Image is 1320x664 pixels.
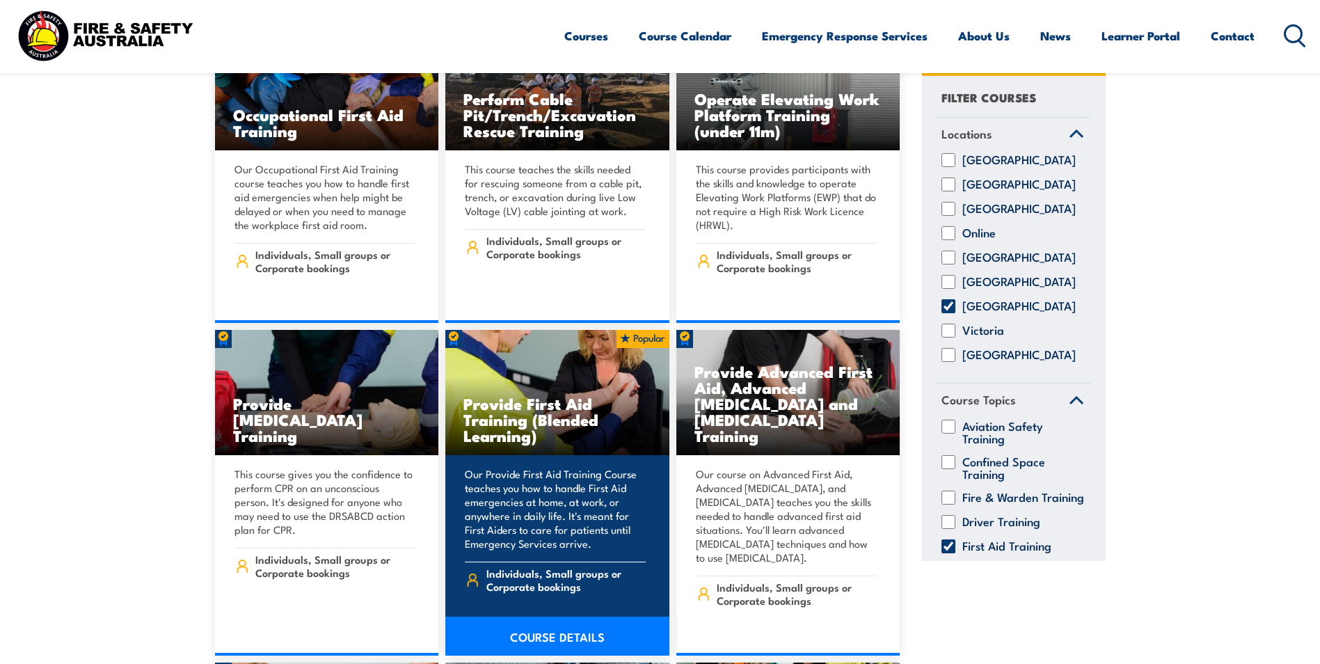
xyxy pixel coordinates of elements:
img: Provide Advanced First Aid, Advanced Resuscitation and Oxygen Therapy Training [676,330,900,455]
img: VOC – EWP under 11m TRAINING [676,25,900,150]
h3: Operate Elevating Work Platform Training (under 11m) [694,90,882,139]
span: Individuals, Small groups or Corporate bookings [717,580,876,607]
p: This course gives you the confidence to perform CPR on an unconscious person. It's designed for a... [234,467,415,537]
a: Provide Advanced First Aid, Advanced [MEDICAL_DATA] and [MEDICAL_DATA] Training [676,330,900,455]
label: [GEOGRAPHIC_DATA] [962,276,1076,290]
span: Individuals, Small groups or Corporate bookings [255,248,415,274]
h4: FILTER COURSES [941,88,1036,106]
h3: Perform Cable Pit/Trench/Excavation Rescue Training [463,90,651,139]
span: Individuals, Small groups or Corporate bookings [717,248,876,274]
label: [GEOGRAPHIC_DATA] [962,203,1076,216]
label: [GEOGRAPHIC_DATA] [962,251,1076,265]
h3: Occupational First Aid Training [233,106,421,139]
a: About Us [958,17,1010,54]
a: Perform Cable Pit/Trench/Excavation Rescue Training [445,25,669,150]
h3: Provide Advanced First Aid, Advanced [MEDICAL_DATA] and [MEDICAL_DATA] Training [694,363,882,443]
img: Perform Cable Pit/Trench/Excavation Rescue TRAINING [445,25,669,150]
label: [GEOGRAPHIC_DATA] [962,178,1076,192]
label: Confined Space Training [962,455,1084,480]
span: Individuals, Small groups or Corporate bookings [486,567,646,593]
img: Provide First Aid (Blended Learning) [445,330,669,455]
a: Learner Portal [1102,17,1180,54]
span: Locations [941,125,992,143]
p: Our Provide First Aid Training Course teaches you how to handle First Aid emergencies at home, at... [465,467,646,551]
a: Course Calendar [639,17,731,54]
a: Provide [MEDICAL_DATA] Training [215,330,439,455]
p: Our Occupational First Aid Training course teaches you how to handle first aid emergencies when h... [234,162,415,232]
label: Online [962,227,996,241]
h3: Provide First Aid Training (Blended Learning) [463,395,651,443]
span: Course Topics [941,391,1016,410]
span: Individuals, Small groups or Corporate bookings [486,234,646,260]
h3: Provide [MEDICAL_DATA] Training [233,395,421,443]
label: [GEOGRAPHIC_DATA] [962,154,1076,168]
a: Provide First Aid Training (Blended Learning) [445,330,669,455]
a: News [1040,17,1071,54]
a: Emergency Response Services [762,17,928,54]
a: Course Topics [935,384,1090,420]
label: First Aid Training [962,539,1051,553]
label: Victoria [962,324,1004,338]
a: Occupational First Aid Training [215,25,439,150]
a: Locations [935,118,1090,154]
p: This course teaches the skills needed for rescuing someone from a cable pit, trench, or excavatio... [465,162,646,218]
a: Operate Elevating Work Platform Training (under 11m) [676,25,900,150]
a: Contact [1211,17,1255,54]
label: Driver Training [962,515,1040,529]
a: COURSE DETAILS [445,617,669,656]
label: [GEOGRAPHIC_DATA] [962,300,1076,314]
span: Individuals, Small groups or Corporate bookings [255,553,415,579]
label: [GEOGRAPHIC_DATA] [962,349,1076,363]
p: Our course on Advanced First Aid, Advanced [MEDICAL_DATA], and [MEDICAL_DATA] teaches you the ski... [696,467,877,564]
label: Aviation Safety Training [962,420,1084,445]
p: This course provides participants with the skills and knowledge to operate Elevating Work Platfor... [696,162,877,232]
a: Courses [564,17,608,54]
img: Provide Cardiopulmonary Resuscitation Training [215,330,439,455]
label: Fire & Warden Training [962,491,1084,505]
img: Occupational First Aid Training course [215,25,439,150]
